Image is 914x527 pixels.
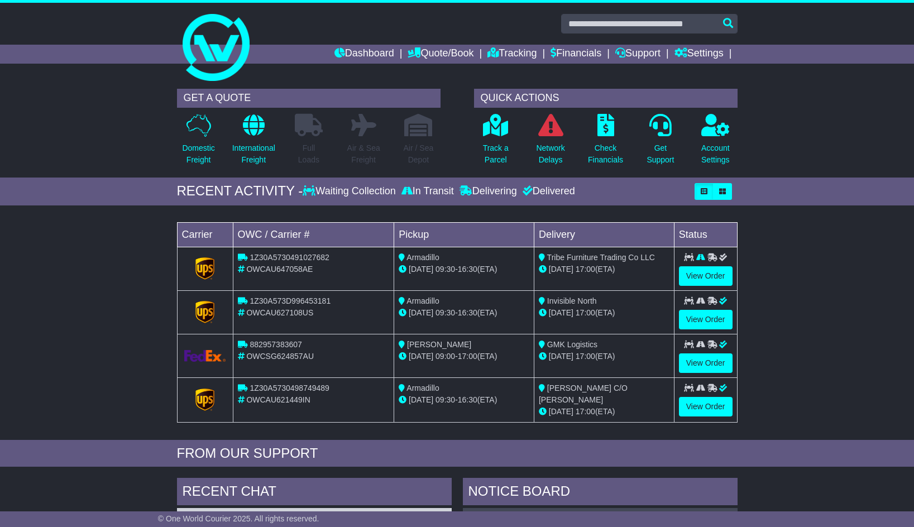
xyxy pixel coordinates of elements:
span: [DATE] [409,395,433,404]
p: Get Support [647,142,674,166]
div: - (ETA) [399,394,529,406]
div: - (ETA) [399,307,529,319]
div: Waiting Collection [303,185,398,198]
p: Domestic Freight [182,142,214,166]
span: 17:00 [576,407,595,416]
div: - (ETA) [399,263,529,275]
a: Support [615,45,661,64]
a: Quote/Book [408,45,473,64]
span: 882957383607 [250,340,302,349]
span: 17:00 [458,352,477,361]
div: In Transit [399,185,457,198]
a: Settings [674,45,724,64]
span: 09:30 [436,265,455,274]
div: (ETA) [539,406,669,418]
a: GetSupport [646,113,674,172]
div: FROM OUR SUPPORT [177,445,738,462]
span: [PERSON_NAME] C/O [PERSON_NAME] [539,384,628,404]
div: QUICK ACTIONS [474,89,738,108]
p: Full Loads [295,142,323,166]
p: Account Settings [701,142,730,166]
p: Track a Parcel [483,142,509,166]
span: [DATE] [549,352,573,361]
span: OWCAU627108US [246,308,313,317]
span: Invisible North [547,296,597,305]
p: Check Financials [588,142,623,166]
span: [DATE] [409,265,433,274]
a: CheckFinancials [587,113,624,172]
span: 1Z30A5730491027682 [250,253,329,262]
span: [DATE] [549,308,573,317]
span: 1Z30A573D996453181 [250,296,331,305]
p: Air / Sea Depot [404,142,434,166]
a: Tracking [487,45,537,64]
span: 17:00 [576,352,595,361]
a: View Order [679,266,733,286]
img: GetCarrierServiceLogo [184,350,226,362]
span: 09:30 [436,308,455,317]
span: Tribe Furniture Trading Co LLC [547,253,655,262]
div: Delivering [457,185,520,198]
div: (ETA) [539,307,669,319]
img: GetCarrierServiceLogo [195,301,214,323]
div: (ETA) [539,263,669,275]
div: (ETA) [539,351,669,362]
div: - (ETA) [399,351,529,362]
a: Track aParcel [482,113,509,172]
span: 1Z30A5730498749489 [250,384,329,392]
div: NOTICE BOARD [463,478,738,508]
td: Carrier [177,222,233,247]
div: RECENT ACTIVITY - [177,183,303,199]
td: Delivery [534,222,674,247]
span: © One World Courier 2025. All rights reserved. [158,514,319,523]
a: View Order [679,310,733,329]
img: GetCarrierServiceLogo [195,389,214,411]
td: Pickup [394,222,534,247]
span: 09:00 [436,352,455,361]
span: [DATE] [409,352,433,361]
a: DomesticFreight [181,113,215,172]
div: GET A QUOTE [177,89,441,108]
div: RECENT CHAT [177,478,452,508]
img: GetCarrierServiceLogo [195,257,214,280]
span: 17:00 [576,308,595,317]
span: OWCSG624857AU [246,352,314,361]
span: [PERSON_NAME] [407,340,471,349]
a: Financials [551,45,601,64]
span: OWCAU621449IN [246,395,310,404]
span: [DATE] [549,407,573,416]
p: Air & Sea Freight [347,142,380,166]
span: Armadillo [406,253,439,262]
td: OWC / Carrier # [233,222,394,247]
span: OWCAU647058AE [246,265,313,274]
a: NetworkDelays [535,113,565,172]
a: View Order [679,353,733,373]
span: [DATE] [409,308,433,317]
span: Armadillo [406,384,439,392]
span: GMK Logistics [547,340,597,349]
span: 16:30 [458,395,477,404]
span: 09:30 [436,395,455,404]
a: AccountSettings [701,113,730,172]
span: [DATE] [549,265,573,274]
td: Status [674,222,737,247]
span: 17:00 [576,265,595,274]
span: 16:30 [458,308,477,317]
div: Delivered [520,185,575,198]
span: 16:30 [458,265,477,274]
span: Armadillo [406,296,439,305]
a: Dashboard [334,45,394,64]
p: Network Delays [536,142,564,166]
a: View Order [679,397,733,416]
a: InternationalFreight [232,113,276,172]
p: International Freight [232,142,275,166]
